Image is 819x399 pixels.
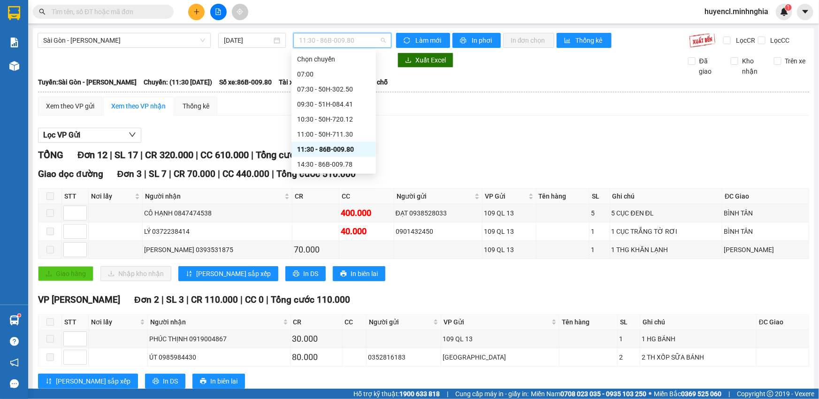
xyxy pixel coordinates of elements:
div: 30.000 [292,332,341,345]
span: [PERSON_NAME] sắp xếp [196,269,271,279]
span: printer [460,37,468,45]
th: Tên hàng [536,189,589,204]
span: Số xe: 86B-009.80 [219,77,272,87]
input: 14/10/2025 [224,35,272,46]
span: 11:30 - 86B-009.80 [299,33,386,47]
button: Lọc VP Gửi [38,128,141,143]
div: 5 [591,208,608,218]
span: Chuyến: (11:30 [DATE]) [144,77,212,87]
td: 109 QL 13 [482,204,536,223]
img: warehouse-icon [9,315,19,325]
div: 70.000 [294,243,337,256]
span: Miền Bắc [654,389,721,399]
span: Lọc CC [767,35,791,46]
span: | [728,389,730,399]
span: Tổng cước 930.000 [256,149,336,161]
div: Chọn chuyến [291,52,376,67]
img: logo-vxr [8,6,20,20]
span: question-circle [10,337,19,346]
div: 09:30 - 51H-084.41 [297,99,370,109]
span: | [240,294,243,305]
div: 0901432450 [396,226,481,237]
span: 1 [787,4,790,11]
span: Người gửi [369,317,432,327]
div: Chọn chuyến [297,54,370,64]
span: CR 70.000 [174,169,215,179]
button: printerIn biên lai [333,266,385,281]
div: 2 TH XỐP SỮA BÁNH [642,352,755,362]
div: 07:30 - 50H-302.50 [297,84,370,94]
img: 9k= [689,33,716,48]
span: bar-chart [564,37,572,45]
th: SL [589,189,610,204]
span: SL 3 [166,294,184,305]
span: | [110,149,112,161]
span: sync [404,37,412,45]
span: Sài Gòn - Phan Rí [43,33,205,47]
span: In phơi [472,35,493,46]
th: STT [62,315,89,330]
td: 109 QL 13 [441,330,559,348]
button: sort-ascending[PERSON_NAME] sắp xếp [38,374,138,389]
div: 10:30 - 50H-720.12 [297,114,370,124]
strong: 0369 525 060 [681,390,721,398]
span: | [251,149,253,161]
span: Người nhận [145,191,283,201]
th: CR [292,189,339,204]
div: Xem theo VP nhận [111,101,166,111]
span: | [161,294,164,305]
div: 109 QL 13 [484,208,535,218]
span: file-add [215,8,222,15]
div: 11:30 - 86B-009.80 [297,144,370,154]
span: aim [237,8,243,15]
td: BÌNH TÂN [722,223,809,241]
th: ĐC Giao [722,189,809,204]
span: CC 440.000 [222,169,269,179]
span: down [129,131,136,138]
div: 0352816183 [368,352,440,362]
th: CR [291,315,343,330]
div: 40.000 [341,225,392,238]
span: Đơn 12 [77,149,107,161]
span: Lọc VP Gửi [43,129,80,141]
span: VP Gửi [444,317,550,327]
span: Đơn 2 [134,294,159,305]
span: Lọc CR [732,35,757,46]
td: 109 QL 13 [482,223,536,241]
img: warehouse-icon [9,61,19,71]
span: Trên xe [781,56,810,66]
td: BÌNH TÂN [722,204,809,223]
span: huyencl.minhnghia [697,6,776,17]
div: [PERSON_NAME] 0393531875 [144,245,291,255]
div: ĐẠT 0938528033 [396,208,481,218]
div: Xem theo VP gửi [46,101,94,111]
span: Tổng cước 510.000 [276,169,356,179]
span: Tổng cước 110.000 [271,294,350,305]
button: uploadGiao hàng [38,266,93,281]
div: 1 [619,334,638,344]
div: 1 THG KHĂN LẠNH [612,245,721,255]
span: Cung cấp máy in - giấy in: [455,389,528,399]
strong: 1900 633 818 [399,390,440,398]
div: CÔ HẠNH 0847474538 [144,208,291,218]
button: printerIn phơi [452,33,501,48]
td: Sài Gòn [441,348,559,367]
span: Kho nhận [738,56,766,77]
div: 14:30 - 86B-009.78 [297,159,370,169]
span: message [10,379,19,388]
div: 400.000 [341,207,392,220]
th: Tên hàng [559,315,618,330]
div: 1 [591,226,608,237]
span: In DS [163,376,178,386]
button: file-add [210,4,227,20]
button: downloadNhập kho nhận [100,266,171,281]
span: printer [293,270,299,278]
span: Miền Nam [531,389,646,399]
span: | [447,389,448,399]
span: caret-down [801,8,810,16]
span: printer [200,378,207,385]
button: In đơn chọn [503,33,554,48]
button: caret-down [797,4,813,20]
td: [PERSON_NAME] [722,241,809,259]
div: 1 HG BÁNH [642,334,755,344]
